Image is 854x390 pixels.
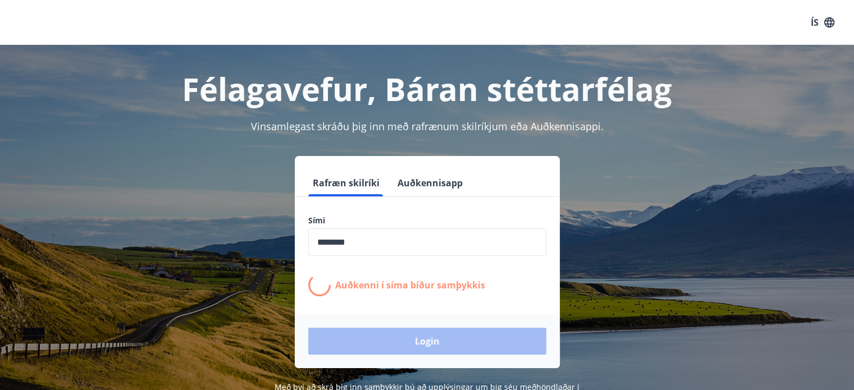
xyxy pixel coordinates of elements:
[251,120,604,133] span: Vinsamlegast skráðu þig inn með rafrænum skilríkjum eða Auðkennisappi.
[393,169,467,196] button: Auðkennisapp
[805,12,841,33] button: ÍS
[335,279,485,291] p: Auðkenni í síma bíður samþykkis
[308,215,546,226] label: Sími
[36,67,818,110] h1: Félagavefur, Báran stéttarfélag
[308,169,384,196] button: Rafræn skilríki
